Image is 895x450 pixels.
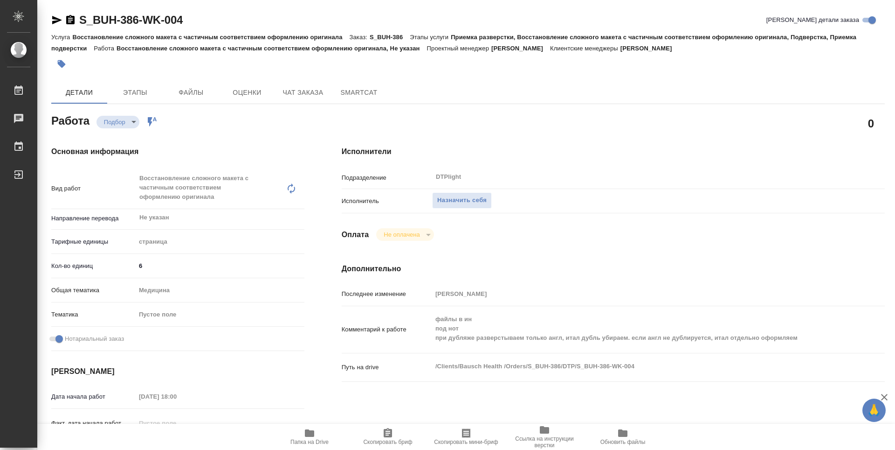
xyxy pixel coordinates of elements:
button: Скопировать ссылку для ЯМессенджера [51,14,62,26]
p: Этапы услуги [410,34,451,41]
div: Пустое поле [139,310,293,319]
h4: [PERSON_NAME] [51,366,304,377]
h2: 0 [868,115,874,131]
span: Детали [57,87,102,98]
p: S_BUH-386 [370,34,410,41]
input: Пустое поле [136,390,217,403]
button: Скопировать ссылку [65,14,76,26]
p: Путь на drive [342,363,432,372]
button: Ссылка на инструкции верстки [505,424,584,450]
button: 🙏 [862,399,886,422]
p: Восстановление сложного макета с частичным соответствием оформлению оригинала [72,34,349,41]
p: [PERSON_NAME] [620,45,679,52]
button: Добавить тэг [51,54,72,74]
span: Скопировать бриф [363,439,412,445]
textarea: файлы в ин под нот при дубляже разверстываем только англ, итал дубль убираем. если англ не дублир... [432,311,840,346]
p: Проектный менеджер [427,45,491,52]
h2: Работа [51,112,89,128]
p: Подразделение [342,173,432,183]
p: Факт. дата начала работ [51,419,136,428]
span: [PERSON_NAME] детали заказа [766,15,859,25]
p: Направление перевода [51,214,136,223]
p: Общая тематика [51,286,136,295]
button: Скопировать мини-бриф [427,424,505,450]
p: Тарифные единицы [51,237,136,246]
p: Восстановление сложного макета с частичным соответствием оформлению оригинала, Не указан [117,45,427,52]
span: Файлы [169,87,213,98]
span: Ссылка на инструкции верстки [511,436,578,449]
p: Тематика [51,310,136,319]
p: Дата начала работ [51,392,136,401]
a: S_BUH-386-WK-004 [79,14,183,26]
p: Работа [94,45,117,52]
span: Этапы [113,87,158,98]
div: страница [136,234,304,250]
p: Исполнитель [342,197,432,206]
h4: Оплата [342,229,369,240]
span: Назначить себя [437,195,487,206]
button: Не оплачена [381,231,422,239]
div: Подбор [376,228,434,241]
button: Обновить файлы [584,424,662,450]
div: Медицина [136,282,304,298]
span: Чат заказа [281,87,325,98]
div: Подбор [96,116,139,128]
button: Подбор [101,118,128,126]
p: Вид работ [51,184,136,193]
button: Скопировать бриф [349,424,427,450]
p: Заказ: [350,34,370,41]
p: Комментарий к работе [342,325,432,334]
span: Обновить файлы [600,439,646,445]
input: Пустое поле [432,287,840,301]
span: SmartCat [337,87,381,98]
span: Оценки [225,87,269,98]
span: Нотариальный заказ [65,334,124,344]
p: [PERSON_NAME] [491,45,550,52]
h4: Дополнительно [342,263,885,274]
h4: Исполнители [342,146,885,157]
input: ✎ Введи что-нибудь [136,259,304,273]
div: Пустое поле [136,307,304,323]
textarea: /Clients/Bausch Health /Orders/S_BUH-386/DTP/S_BUH-386-WK-004 [432,359,840,374]
input: Пустое поле [136,416,217,430]
p: Услуга [51,34,72,41]
p: Кол-во единиц [51,261,136,271]
span: Скопировать мини-бриф [434,439,498,445]
p: Приемка разверстки, Восстановление сложного макета с частичным соответствием оформлению оригинала... [51,34,856,52]
span: 🙏 [866,401,882,420]
p: Последнее изменение [342,289,432,299]
h4: Основная информация [51,146,304,157]
button: Назначить себя [432,192,492,209]
button: Папка на Drive [270,424,349,450]
p: Клиентские менеджеры [550,45,620,52]
span: Папка на Drive [290,439,329,445]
